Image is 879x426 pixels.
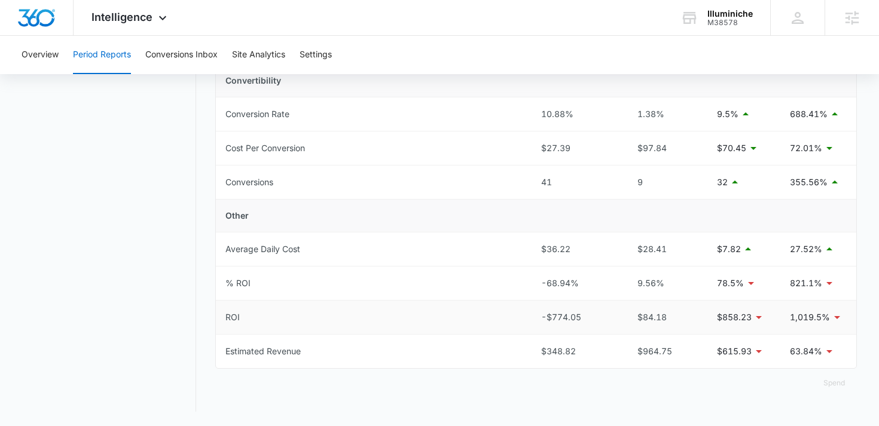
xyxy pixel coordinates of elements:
[790,345,822,358] p: 63.84%
[225,311,240,324] div: ROI
[216,200,857,232] td: Other
[225,243,300,256] div: Average Daily Cost
[541,311,610,324] div: -$774.05
[629,311,698,324] div: $84.18
[790,311,830,324] p: 1,019.5%
[541,142,610,155] div: $27.39
[225,142,305,155] div: Cost Per Conversion
[225,345,301,358] div: Estimated Revenue
[232,36,285,74] button: Site Analytics
[707,19,753,27] div: account id
[629,142,698,155] div: $97.84
[707,9,753,19] div: account name
[225,108,289,121] div: Conversion Rate
[225,277,251,290] div: % ROI
[629,176,698,189] div: 9
[541,243,610,256] div: $36.22
[629,277,698,290] div: 9.56%
[145,36,218,74] button: Conversions Inbox
[717,345,752,358] p: $615.93
[225,176,273,189] div: Conversions
[717,176,728,189] p: 32
[717,108,738,121] p: 9.5%
[300,36,332,74] button: Settings
[790,108,828,121] p: 688.41%
[541,277,610,290] div: -68.94%
[790,176,828,189] p: 355.56%
[629,108,698,121] div: 1.38%
[73,36,131,74] button: Period Reports
[22,36,59,74] button: Overview
[91,11,152,23] span: Intelligence
[629,243,698,256] div: $28.41
[541,345,610,358] div: $348.82
[541,176,610,189] div: 41
[541,108,610,121] div: 10.88%
[790,142,822,155] p: 72.01%
[216,65,857,97] td: Convertibility
[717,243,741,256] p: $7.82
[790,243,822,256] p: 27.52%
[717,311,752,324] p: $858.23
[717,277,744,290] p: 78.5%
[629,345,698,358] div: $964.75
[811,369,857,397] button: Spend
[717,142,746,155] p: $70.45
[790,277,822,290] p: 821.1%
